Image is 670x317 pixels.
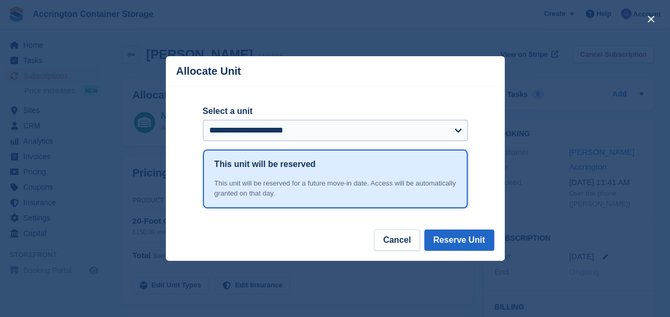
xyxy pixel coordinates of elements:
p: Allocate Unit [176,65,241,77]
button: close [642,11,659,28]
h1: This unit will be reserved [215,158,316,171]
label: Select a unit [203,105,468,118]
button: Cancel [374,230,419,251]
div: This unit will be reserved for a future move-in date. Access will be automatically granted on tha... [215,178,456,199]
button: Reserve Unit [424,230,494,251]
